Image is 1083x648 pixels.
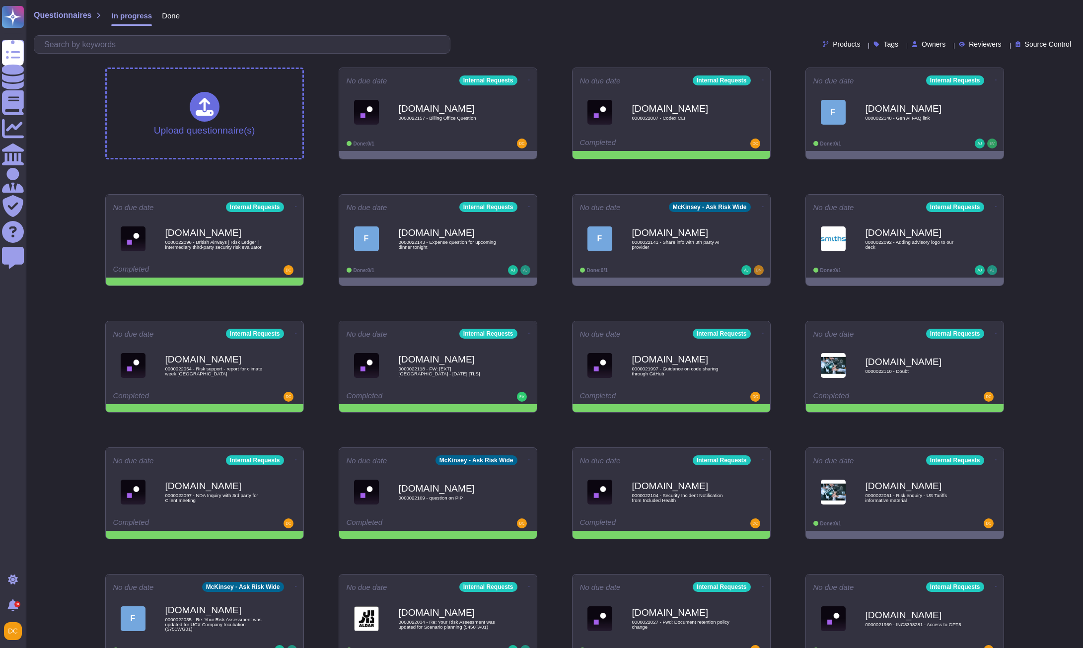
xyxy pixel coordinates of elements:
img: user [520,265,530,275]
img: user [517,139,527,148]
span: No due date [813,457,854,464]
img: user [984,392,994,402]
b: [DOMAIN_NAME] [399,484,498,493]
img: user [750,392,760,402]
span: No due date [347,77,387,84]
span: Done: 0/1 [820,141,841,146]
span: 0000022034 - Re: Your Risk Assessment was updated for Scenario planning (5450TA01) [399,620,498,629]
div: Internal Requests [459,582,517,592]
span: 0000022141 - Share info with 3th party AI provider [632,240,731,249]
img: Logo [821,606,846,631]
img: Logo [821,226,846,251]
div: Internal Requests [459,75,517,85]
span: 0000022054 - Risk support - report for climate week [GEOGRAPHIC_DATA] [165,366,265,376]
div: Completed [347,392,468,402]
span: Done: 0/1 [820,268,841,273]
span: 0000022035 - Re: Your Risk Assessment was updated for UCX Company Incubation (5751WG01) [165,617,265,632]
span: Reviewers [969,41,1001,48]
div: Completed [580,518,702,528]
b: [DOMAIN_NAME] [866,104,965,113]
input: Search by keywords [39,36,450,53]
img: user [984,518,994,528]
div: Internal Requests [926,75,984,85]
span: 0000022051 - Risk enquiry - US Tariffs informative material [866,493,965,503]
span: No due date [113,583,154,591]
span: 0000021969 - INC8398281 - Access to GPT5 [866,622,965,627]
div: F [821,100,846,125]
img: user [750,518,760,528]
span: No due date [347,583,387,591]
span: No due date [813,77,854,84]
span: Owners [922,41,945,48]
img: Logo [354,480,379,504]
img: Logo [587,606,612,631]
span: 0000022097 - NDA Inquiry with 3rd party for Client meeting [165,493,265,503]
b: [DOMAIN_NAME] [399,228,498,237]
span: Done: 0/1 [587,268,608,273]
span: No due date [813,330,854,338]
span: 0000022118 - FW: [EXT][GEOGRAPHIC_DATA] - [DATE] [TLS] [399,366,498,376]
div: McKinsey - Ask Risk Wide [669,202,751,212]
img: Logo [354,606,379,631]
span: 0000022148 - Gen AI FAQ link [866,116,965,121]
b: [DOMAIN_NAME] [866,610,965,620]
span: No due date [580,457,621,464]
b: [DOMAIN_NAME] [632,355,731,364]
div: Internal Requests [693,329,751,339]
span: No due date [580,77,621,84]
span: 0000022157 - Billing Office Question [399,116,498,121]
b: [DOMAIN_NAME] [399,355,498,364]
span: No due date [347,457,387,464]
b: [DOMAIN_NAME] [165,355,265,364]
span: In progress [111,12,152,19]
span: No due date [347,330,387,338]
div: 9+ [14,601,20,607]
span: Tags [883,41,898,48]
div: Completed [580,139,702,148]
img: user [4,622,22,640]
b: [DOMAIN_NAME] [165,481,265,491]
span: Done: 0/1 [354,268,374,273]
b: [DOMAIN_NAME] [866,481,965,491]
img: Logo [121,226,145,251]
div: Completed [113,518,235,528]
div: Internal Requests [459,202,517,212]
div: Completed [347,518,468,528]
div: McKinsey - Ask Risk Wide [202,582,284,592]
img: user [754,265,764,275]
div: Internal Requests [926,202,984,212]
button: user [2,620,29,642]
span: 0000022007 - Codex CLI [632,116,731,121]
span: 0000022143 - Expense question for upcoming dinner tonight [399,240,498,249]
b: [DOMAIN_NAME] [632,104,731,113]
img: user [750,139,760,148]
span: Done: 0/1 [354,141,374,146]
img: user [517,518,527,528]
div: F [354,226,379,251]
span: 0000022104 - Security Incident Notification from Included Health [632,493,731,503]
div: Completed [113,265,235,275]
b: [DOMAIN_NAME] [399,104,498,113]
div: F [121,606,145,631]
div: Internal Requests [693,455,751,465]
img: user [975,265,985,275]
div: Internal Requests [926,329,984,339]
span: No due date [580,583,621,591]
b: [DOMAIN_NAME] [866,228,965,237]
img: Logo [587,353,612,378]
div: Internal Requests [226,329,284,339]
img: user [987,265,997,275]
img: Logo [587,480,612,504]
div: F [587,226,612,251]
div: Completed [813,392,935,402]
div: McKinsey - Ask Risk Wide [435,455,517,465]
div: Internal Requests [226,455,284,465]
span: No due date [113,457,154,464]
img: user [508,265,518,275]
span: 0000022110 - Doubt [866,369,965,374]
img: Logo [121,353,145,378]
div: Internal Requests [459,329,517,339]
img: Logo [354,100,379,125]
b: [DOMAIN_NAME] [866,357,965,366]
span: No due date [113,204,154,211]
